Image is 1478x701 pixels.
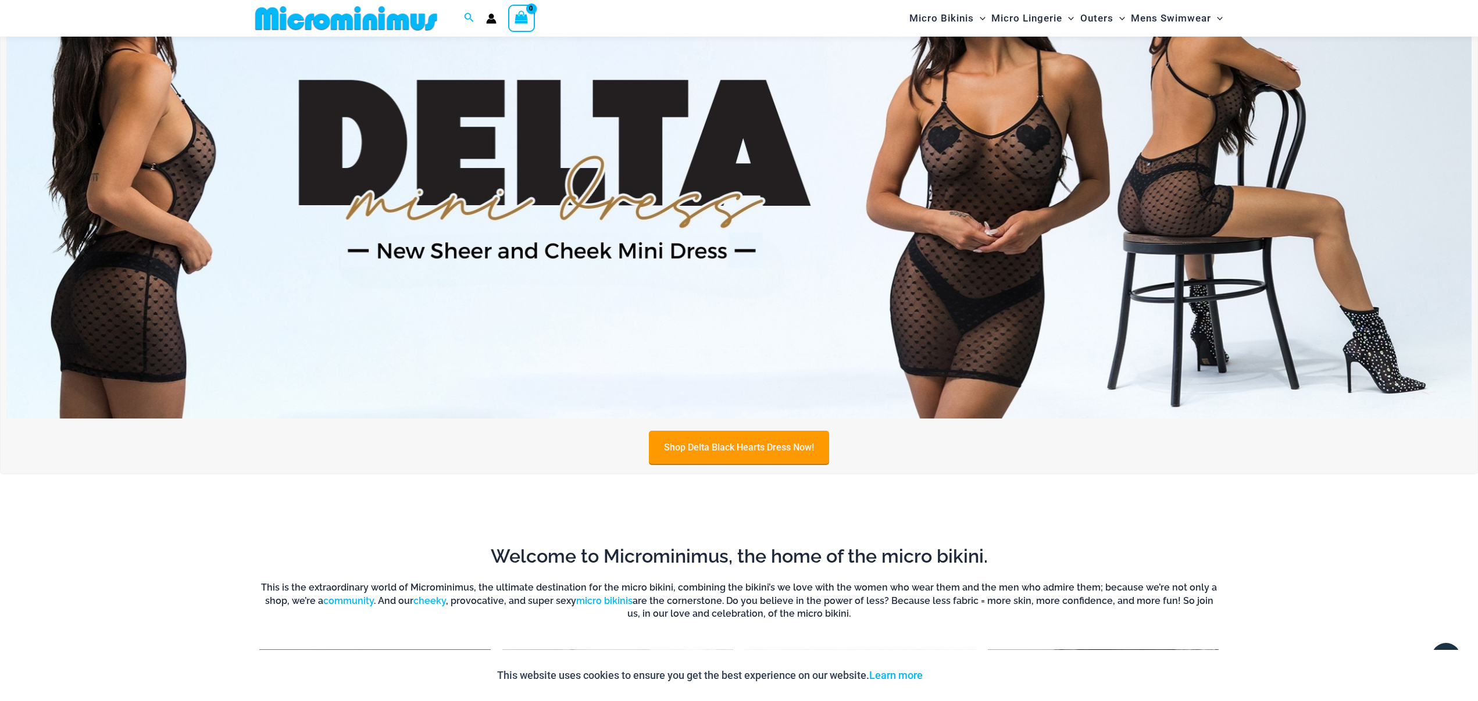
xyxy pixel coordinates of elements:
[413,595,446,606] a: cheeky
[1131,3,1211,33] span: Mens Swimwear
[259,544,1219,568] h2: Welcome to Microminimus, the home of the micro bikini.
[1113,3,1125,33] span: Menu Toggle
[1062,3,1074,33] span: Menu Toggle
[906,3,988,33] a: Micro BikinisMenu ToggleMenu Toggle
[259,581,1219,620] h6: This is the extraordinary world of Microminimus, the ultimate destination for the micro bikini, c...
[323,595,374,606] a: community
[1077,3,1128,33] a: OutersMenu ToggleMenu Toggle
[909,3,974,33] span: Micro Bikinis
[1128,3,1226,33] a: Mens SwimwearMenu ToggleMenu Toggle
[905,2,1227,35] nav: Site Navigation
[497,667,923,684] p: This website uses cookies to ensure you get the best experience on our website.
[974,3,986,33] span: Menu Toggle
[931,661,981,689] button: Accept
[988,3,1077,33] a: Micro LingerieMenu ToggleMenu Toggle
[1211,3,1223,33] span: Menu Toggle
[508,5,535,31] a: View Shopping Cart, empty
[251,5,442,31] img: MM SHOP LOGO FLAT
[576,595,633,606] a: micro bikinis
[991,3,1062,33] span: Micro Lingerie
[1080,3,1113,33] span: Outers
[486,13,497,24] a: Account icon link
[869,669,923,681] a: Learn more
[649,431,829,464] a: Shop Delta Black Hearts Dress Now!
[464,11,474,26] a: Search icon link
